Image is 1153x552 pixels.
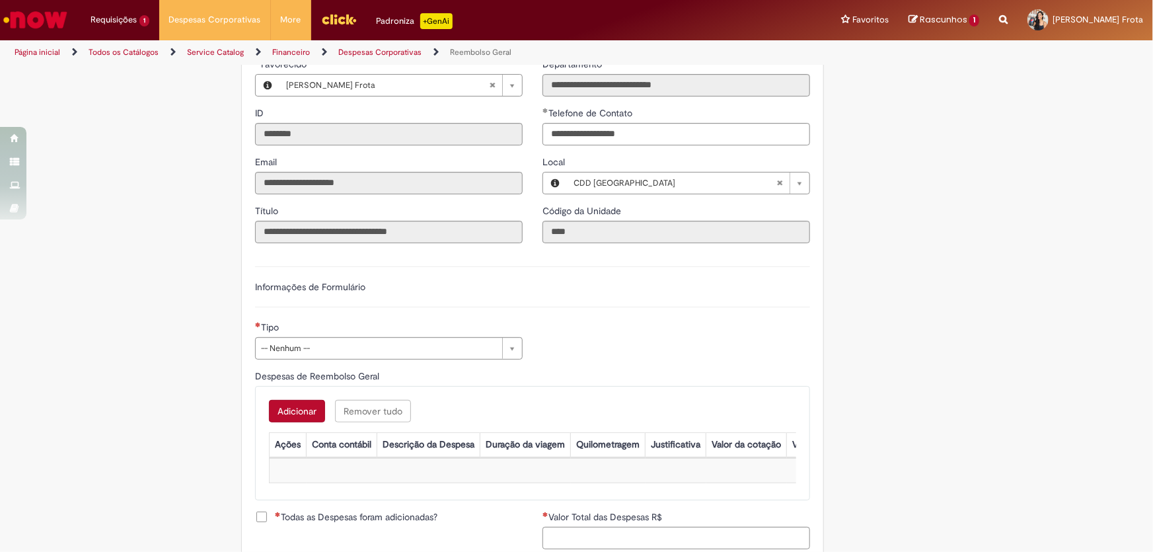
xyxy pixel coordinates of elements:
input: Email [255,172,523,194]
th: Valor por Litro [787,432,857,457]
span: Favoritos [852,13,889,26]
span: Obrigatório Preenchido [542,108,548,113]
th: Conta contábil [307,432,377,457]
ul: Trilhas de página [10,40,759,65]
th: Valor da cotação [706,432,787,457]
span: Somente leitura - Título [255,205,281,217]
a: Todos os Catálogos [89,47,159,58]
th: Duração da viagem [480,432,571,457]
span: -- Nenhum -- [261,338,496,359]
span: Rascunhos [920,13,967,26]
p: +GenAi [420,13,453,29]
span: 1 [969,15,979,26]
abbr: Limpar campo Favorecido [482,75,502,96]
span: Somente leitura - Código da Unidade [542,205,624,217]
div: Padroniza [377,13,453,29]
span: Necessários - Favorecido [261,58,309,70]
span: CDD [GEOGRAPHIC_DATA] [574,173,776,194]
a: Financeiro [272,47,310,58]
span: Somente leitura - Email [255,156,279,168]
span: Despesas de Reembolso Geral [255,370,382,382]
span: Valor Total das Despesas R$ [548,511,665,523]
input: Título [255,221,523,243]
th: Ações [270,432,307,457]
span: Necessários [542,512,548,517]
a: Service Catalog [187,47,244,58]
span: Necessários [275,512,281,517]
label: Somente leitura - Código da Unidade [542,204,624,217]
th: Justificativa [646,432,706,457]
img: ServiceNow [1,7,69,33]
span: [PERSON_NAME] Frota [1053,14,1143,25]
th: Quilometragem [571,432,646,457]
abbr: Limpar campo Local [770,173,790,194]
span: Somente leitura - ID [255,107,266,119]
button: Favorecido, Visualizar este registro Jarla Morais Frota [256,75,279,96]
input: ID [255,123,523,145]
span: Local [542,156,568,168]
input: Valor Total das Despesas R$ [542,527,810,549]
span: Despesas Corporativas [169,13,261,26]
a: Despesas Corporativas [338,47,422,58]
button: Add a row for Despesas de Reembolso Geral [269,400,325,422]
span: Necessários [255,322,261,327]
label: Somente leitura - Título [255,204,281,217]
span: 1 [139,15,149,26]
span: Tipo [261,321,281,333]
span: [PERSON_NAME] Frota [286,75,489,96]
input: Departamento [542,74,810,97]
a: Rascunhos [909,14,979,26]
button: Local, Visualizar este registro CDD Fortaleza [543,173,567,194]
label: Somente leitura - Email [255,155,279,169]
span: Somente leitura - Departamento [542,58,605,70]
span: Requisições [91,13,137,26]
span: More [281,13,301,26]
label: Somente leitura - ID [255,106,266,120]
a: Página inicial [15,47,60,58]
label: Informações de Formulário [255,281,365,293]
a: Reembolso Geral [450,47,511,58]
input: Código da Unidade [542,221,810,243]
span: Todas as Despesas foram adicionadas? [275,510,437,524]
a: [PERSON_NAME] FrotaLimpar campo Favorecido [279,75,522,96]
img: click_logo_yellow_360x200.png [321,9,357,29]
span: Telefone de Contato [548,107,635,119]
a: CDD [GEOGRAPHIC_DATA]Limpar campo Local [567,173,809,194]
input: Telefone de Contato [542,123,810,145]
th: Descrição da Despesa [377,432,480,457]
